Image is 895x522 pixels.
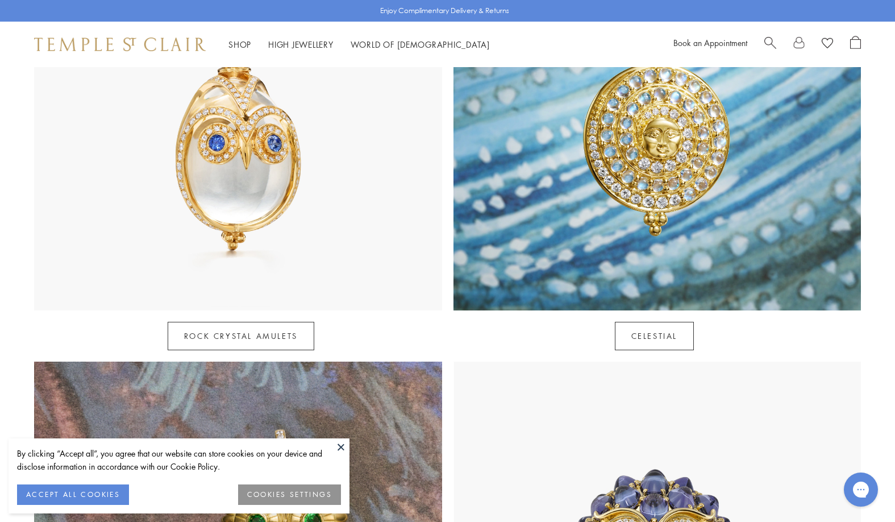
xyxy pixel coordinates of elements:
[822,36,833,53] a: View Wishlist
[673,37,747,48] a: Book an Appointment
[764,36,776,53] a: Search
[838,469,884,511] iframe: Gorgias live chat messenger
[238,484,341,505] button: COOKIES SETTINGS
[850,36,861,53] a: Open Shopping Bag
[17,484,129,505] button: ACCEPT ALL COOKIES
[268,39,334,50] a: High JewelleryHigh Jewellery
[351,39,490,50] a: World of [DEMOGRAPHIC_DATA]World of [DEMOGRAPHIC_DATA]
[380,5,509,16] p: Enjoy Complimentary Delivery & Returns
[228,39,251,50] a: ShopShop
[228,38,490,52] nav: Main navigation
[17,447,341,473] div: By clicking “Accept all”, you agree that our website can store cookies on your device and disclos...
[615,322,694,350] a: Celestial
[34,38,206,51] img: Temple St. Clair
[168,322,314,350] a: Rock Crystal Amulets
